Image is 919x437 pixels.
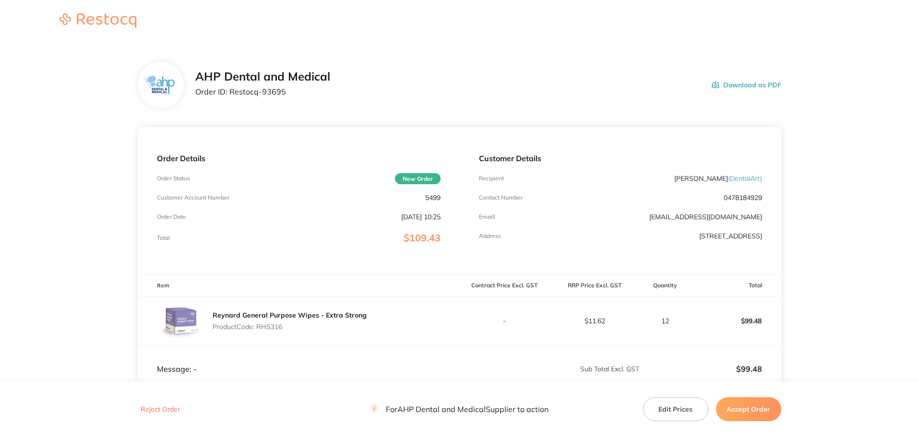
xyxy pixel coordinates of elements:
p: Product Code: RHS316 [213,323,367,331]
p: 5499 [425,194,441,201]
button: Download as PDF [712,70,781,100]
p: - [460,317,549,325]
a: [EMAIL_ADDRESS][DOMAIN_NAME] [649,213,762,221]
a: Restocq logo [50,13,146,29]
th: Quantity [640,274,691,297]
button: Edit Prices [643,397,708,421]
p: Address [479,233,501,239]
span: ( DentalArt ) [728,174,762,183]
span: $109.43 [404,232,441,244]
p: [PERSON_NAME] [674,175,762,182]
th: Total [691,274,781,297]
p: $99.48 [640,365,762,373]
p: [STREET_ADDRESS] [699,232,762,240]
h2: AHP Dental and Medical [195,70,330,83]
p: $99.48 [692,309,781,332]
img: ZjN5bDlnNQ [145,76,177,94]
p: Order Details [157,154,440,163]
p: [DATE] 10:25 [401,213,441,221]
p: Contact Number [479,194,523,201]
button: Reject Order [138,405,183,414]
a: Reynard General Purpose Wipes - Extra Strong [213,311,367,319]
img: Restocq logo [50,13,146,28]
p: Recipient [479,175,504,182]
th: RRP Price Excl. GST [549,274,640,297]
td: Message: - [138,345,459,374]
p: 0478184929 [724,194,762,201]
button: Accept Order [716,397,781,421]
p: Customer Account Number [157,194,229,201]
p: Total [157,235,170,241]
p: Order Date [157,213,186,220]
p: 12 [640,317,691,325]
p: Sub Total Excl. GST [460,365,639,373]
img: d3ByZnlhdw [157,297,205,345]
p: Order Status [157,175,190,182]
p: For AHP Dental and Medical Supplier to action [370,405,549,414]
th: Contract Price Excl. GST [460,274,550,297]
p: Customer Details [479,154,762,163]
p: Order ID: Restocq- 93695 [195,87,330,96]
p: Emaill [479,213,495,220]
span: New Order [395,173,441,184]
th: Item [138,274,459,297]
p: $11.62 [550,317,639,325]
